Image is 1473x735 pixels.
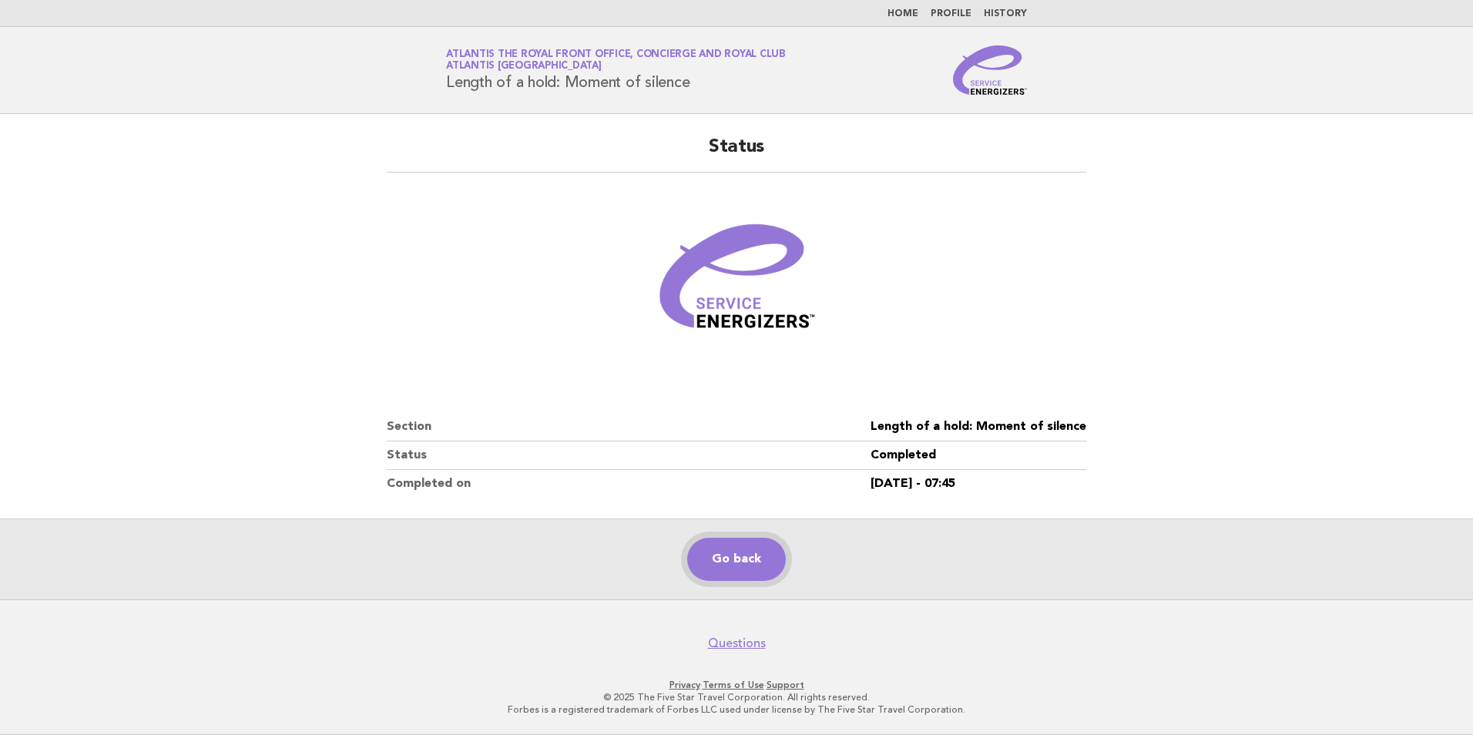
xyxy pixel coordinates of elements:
h2: Status [387,135,1086,173]
h1: Length of a hold: Moment of silence [446,50,786,90]
dd: [DATE] - 07:45 [871,470,1086,498]
dt: Status [387,441,871,470]
a: Home [887,9,918,18]
span: Atlantis [GEOGRAPHIC_DATA] [446,62,602,72]
a: Profile [931,9,971,18]
a: Terms of Use [703,680,764,690]
dt: Completed on [387,470,871,498]
a: Privacy [669,680,700,690]
dd: Length of a hold: Moment of silence [871,413,1086,441]
a: Support [767,680,804,690]
a: Atlantis The Royal Front Office, Concierge and Royal ClubAtlantis [GEOGRAPHIC_DATA] [446,49,786,71]
a: History [984,9,1027,18]
dd: Completed [871,441,1086,470]
p: · · [265,679,1208,691]
p: Forbes is a registered trademark of Forbes LLC used under license by The Five Star Travel Corpora... [265,703,1208,716]
a: Questions [708,636,766,651]
a: Go back [687,538,786,581]
img: Verified [644,191,829,376]
p: © 2025 The Five Star Travel Corporation. All rights reserved. [265,691,1208,703]
img: Service Energizers [953,45,1027,95]
dt: Section [387,413,871,441]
